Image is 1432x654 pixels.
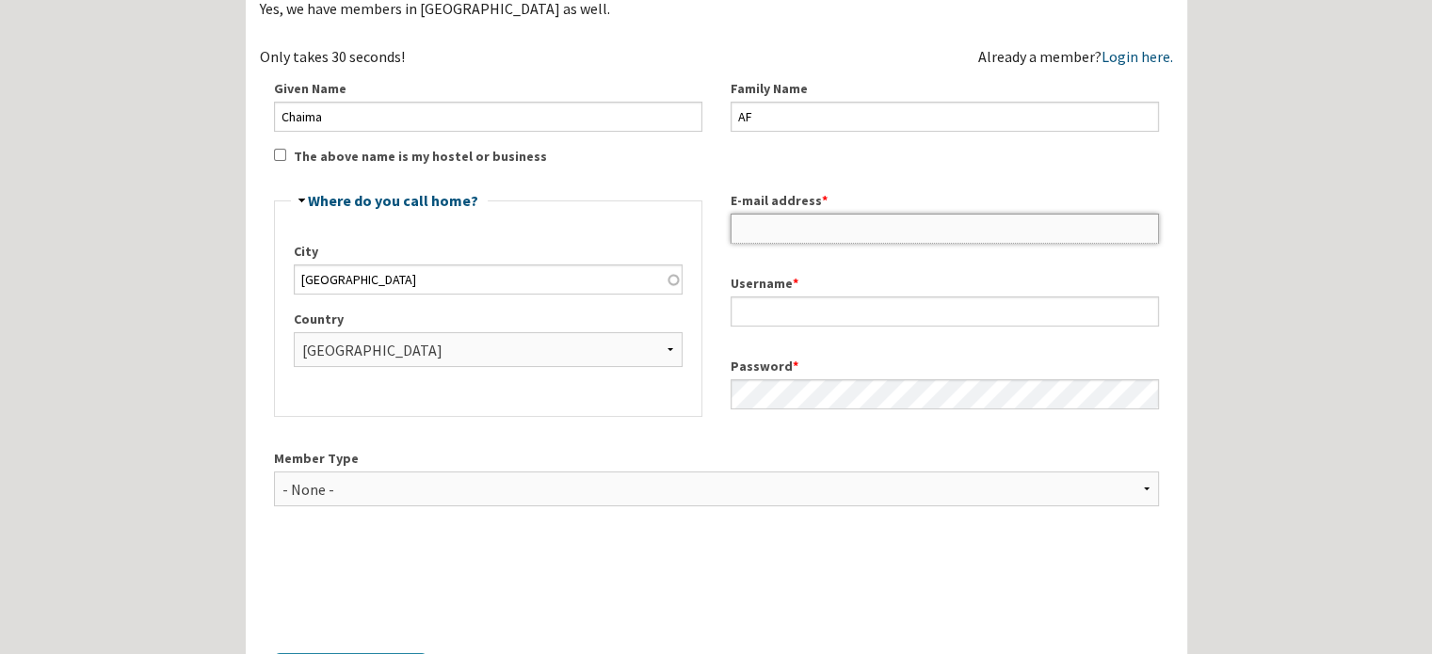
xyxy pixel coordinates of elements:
[731,191,1159,211] label: E-mail address
[731,296,1159,327] input: Spaces are allowed; punctuation is not allowed except for periods, hyphens, apostrophes, and unde...
[260,1,1173,16] div: Yes, we have members in [GEOGRAPHIC_DATA] as well.
[274,550,560,624] iframe: reCAPTCHA
[978,49,1173,64] div: Already a member?
[274,449,1159,469] label: Member Type
[260,49,716,64] div: Only takes 30 seconds!
[294,310,683,329] label: Country
[294,242,683,262] label: City
[1102,47,1173,66] a: Login here.
[822,192,828,209] span: This field is required.
[274,79,702,99] label: Given Name
[731,357,1159,376] label: Password
[294,147,547,167] label: The above name is my hostel or business
[793,275,798,292] span: This field is required.
[308,191,478,210] a: Where do you call home?
[793,358,798,375] span: This field is required.
[731,79,1159,99] label: Family Name
[731,274,1159,294] label: Username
